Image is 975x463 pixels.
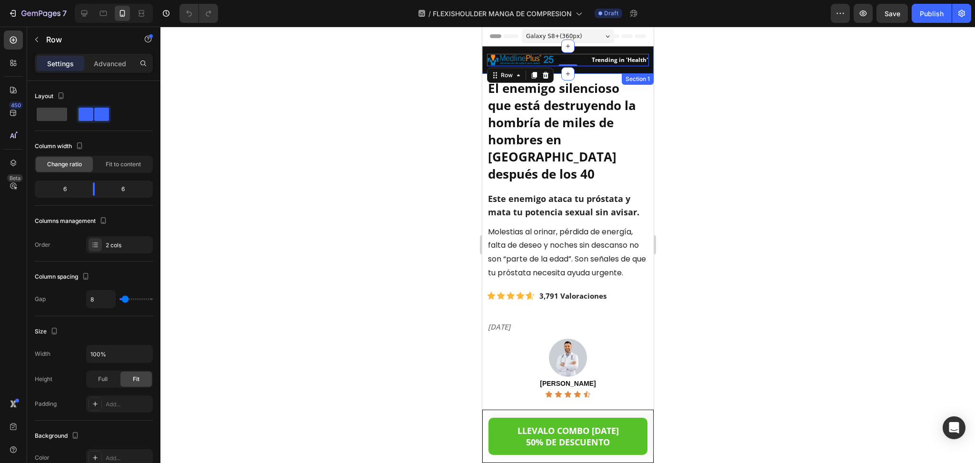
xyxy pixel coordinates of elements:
span: FLEXISHOULDER MANGA DE COMPRESION [433,9,572,19]
div: Column width [35,140,85,153]
div: 2 cols [106,241,150,250]
p: Row [46,34,127,45]
div: Color [35,453,50,462]
div: 6 [37,182,85,196]
div: Width [35,350,50,358]
span: Save [885,10,900,18]
div: Columns management [35,215,109,228]
button: Save [876,4,908,23]
iframe: Design area [482,27,654,463]
span: / [428,9,431,19]
button: Publish [912,4,952,23]
div: Order [35,241,50,249]
div: Publish [920,9,944,19]
div: 450 [9,101,23,109]
div: Padding [35,400,57,408]
div: Open Intercom Messenger [943,416,965,439]
span: Change ratio [47,160,82,169]
div: 6 [102,182,151,196]
span: Fit [133,375,139,383]
span: Draft [604,9,618,18]
span: Fit to content [106,160,141,169]
div: Size [35,325,60,338]
div: Undo/Redo [179,4,218,23]
span: Full [98,375,108,383]
div: Background [35,430,81,443]
div: Add... [106,400,150,409]
div: Column spacing [35,271,91,283]
div: Gap [35,295,46,303]
p: Settings [47,59,74,69]
input: Auto [87,345,152,362]
div: Add... [106,454,150,463]
div: Layout [35,90,67,103]
button: 7 [4,4,71,23]
div: Height [35,375,52,383]
p: 7 [62,8,67,19]
input: Auto [87,291,115,308]
div: Beta [7,174,23,182]
p: Advanced [94,59,126,69]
